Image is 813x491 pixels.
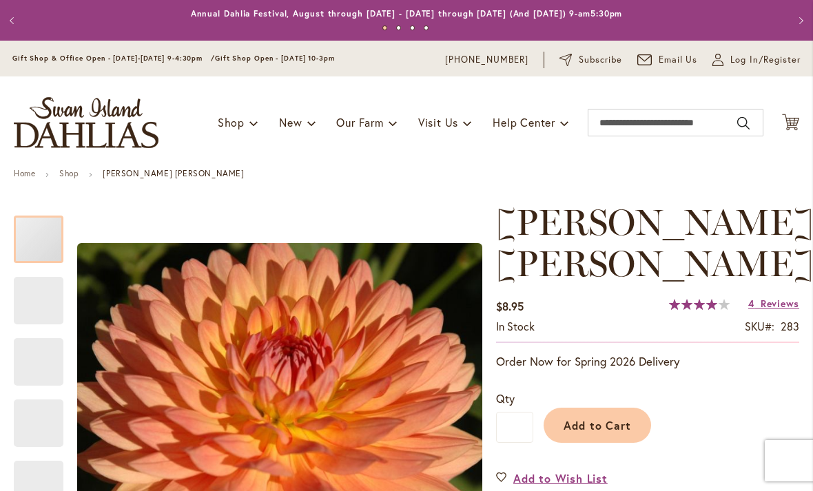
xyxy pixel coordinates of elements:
[493,115,555,129] span: Help Center
[669,299,730,310] div: 82%
[14,324,77,386] div: GABRIELLE MARIE
[748,297,799,310] a: 4 Reviews
[424,25,429,30] button: 4 of 4
[14,386,77,447] div: GABRIELLE MARIE
[496,391,515,406] span: Qty
[745,319,774,333] strong: SKU
[544,408,651,443] button: Add to Cart
[215,54,335,63] span: Gift Shop Open - [DATE] 10-3pm
[564,418,632,432] span: Add to Cart
[218,115,245,129] span: Shop
[785,7,813,34] button: Next
[730,53,801,67] span: Log In/Register
[659,53,698,67] span: Email Us
[14,97,158,148] a: store logo
[559,53,622,67] a: Subscribe
[191,8,623,19] a: Annual Dahlia Festival, August through [DATE] - [DATE] through [DATE] (And [DATE]) 9-am5:30pm
[396,25,401,30] button: 2 of 4
[637,53,698,67] a: Email Us
[14,263,77,324] div: GABRIELLE MARIE
[59,168,79,178] a: Shop
[12,54,215,63] span: Gift Shop & Office Open - [DATE]-[DATE] 9-4:30pm /
[279,115,302,129] span: New
[781,319,799,335] div: 283
[336,115,383,129] span: Our Farm
[410,25,415,30] button: 3 of 4
[496,299,524,313] span: $8.95
[14,202,77,263] div: GABRIELLE MARIE
[761,297,799,310] span: Reviews
[513,470,608,486] span: Add to Wish List
[496,319,535,333] span: In stock
[14,168,35,178] a: Home
[418,115,458,129] span: Visit Us
[103,168,244,178] strong: [PERSON_NAME] [PERSON_NAME]
[496,470,608,486] a: Add to Wish List
[496,319,535,335] div: Availability
[496,353,799,370] p: Order Now for Spring 2026 Delivery
[712,53,801,67] a: Log In/Register
[445,53,528,67] a: [PHONE_NUMBER]
[748,297,754,310] span: 4
[382,25,387,30] button: 1 of 4
[579,53,622,67] span: Subscribe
